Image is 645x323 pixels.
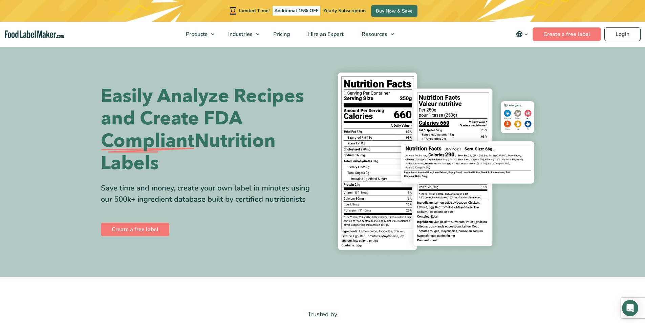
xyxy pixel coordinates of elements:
[323,7,366,14] span: Yearly Subscription
[101,223,169,236] a: Create a free label
[101,130,194,152] span: Compliant
[184,31,208,38] span: Products
[177,22,218,47] a: Products
[306,31,344,38] span: Hire an Expert
[264,22,298,47] a: Pricing
[101,85,318,175] h1: Easily Analyze Recipes and Create FDA Nutrition Labels
[622,300,638,316] div: Open Intercom Messenger
[353,22,397,47] a: Resources
[360,31,388,38] span: Resources
[219,22,263,47] a: Industries
[101,309,544,319] p: Trusted by
[371,5,417,17] a: Buy Now & Save
[226,31,253,38] span: Industries
[604,27,641,41] a: Login
[239,7,270,14] span: Limited Time!
[533,27,601,41] a: Create a free label
[101,183,318,205] div: Save time and money, create your own label in minutes using our 500k+ ingredient database built b...
[299,22,351,47] a: Hire an Expert
[271,31,291,38] span: Pricing
[273,6,320,16] span: Additional 15% OFF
